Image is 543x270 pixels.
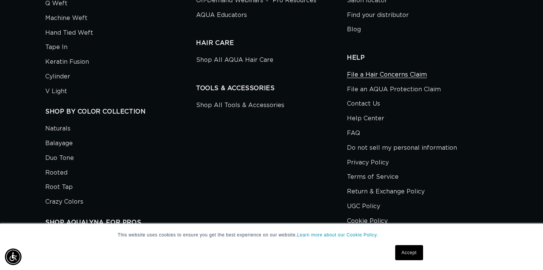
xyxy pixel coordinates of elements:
[196,8,247,23] a: AQUA Educators
[45,123,71,136] a: Naturals
[45,26,93,40] a: Hand Tied Weft
[196,39,347,47] h2: HAIR CARE
[118,232,425,238] p: This website uses cookies to ensure you get the best experience on our website.
[45,166,67,180] a: Rooted
[347,170,399,184] a: Terms of Service
[196,84,347,92] h2: TOOLS & ACCESSORIES
[347,141,457,155] a: Do not sell my personal information
[45,55,89,69] a: Keratin Fusion
[347,111,384,126] a: Help Center
[45,69,70,84] a: Cylinder
[45,151,74,166] a: Duo Tone
[297,232,378,238] a: Learn more about our Cookie Policy.
[45,136,73,151] a: Balayage
[5,249,21,265] div: Accessibility Menu
[347,69,427,82] a: File a Hair Concerns Claim
[45,11,87,26] a: Machine Weft
[347,184,425,199] a: Return & Exchange Policy
[196,100,284,113] a: Shop All Tools & Accessories
[45,180,73,195] a: Root Tap
[505,234,543,270] iframe: Chat Widget
[395,245,423,260] a: Accept
[347,22,361,37] a: Blog
[45,195,83,209] a: Crazy Colors
[347,82,441,97] a: File an AQUA Protection Claim
[45,108,196,116] h2: SHOP BY COLOR COLLECTION
[45,40,67,55] a: Tape In
[347,97,380,111] a: Contact Us
[347,199,380,214] a: UGC Policy
[347,8,409,23] a: Find your distributor
[196,55,273,67] a: Shop All AQUA Hair Care
[347,54,498,62] h2: HELP
[347,126,360,141] a: FAQ
[347,155,389,170] a: Privacy Policy
[347,214,388,229] a: Cookie Policy
[45,84,67,99] a: V Light
[45,219,196,227] h2: SHOP AQUALYNA FOR PROS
